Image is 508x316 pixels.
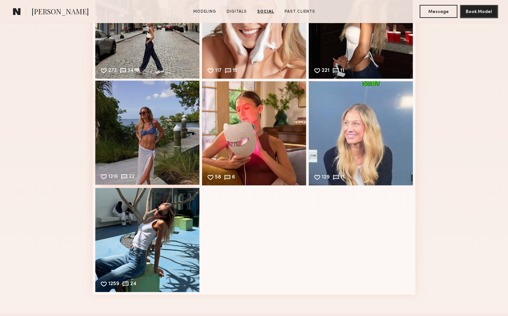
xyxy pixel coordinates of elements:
div: 34 [127,68,134,74]
div: 11 [341,175,344,181]
div: 273 [108,68,117,74]
a: Digitals [224,9,249,15]
a: Past Clients [282,9,318,15]
div: 129 [322,175,330,181]
button: Book Model [460,5,498,18]
a: Modeling [191,9,219,15]
div: 22 [129,174,135,180]
div: 117 [215,68,222,74]
div: 15 [233,68,237,74]
div: 24 [130,282,137,287]
a: Social [255,9,277,15]
div: 1259 [108,282,119,287]
div: 58 [215,175,221,181]
span: [PERSON_NAME] [32,7,89,18]
div: 1316 [108,174,118,180]
div: 11 [340,68,344,74]
div: 6 [232,175,235,181]
button: Message [420,5,457,18]
a: Book Model [460,8,498,14]
div: 221 [322,68,329,74]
